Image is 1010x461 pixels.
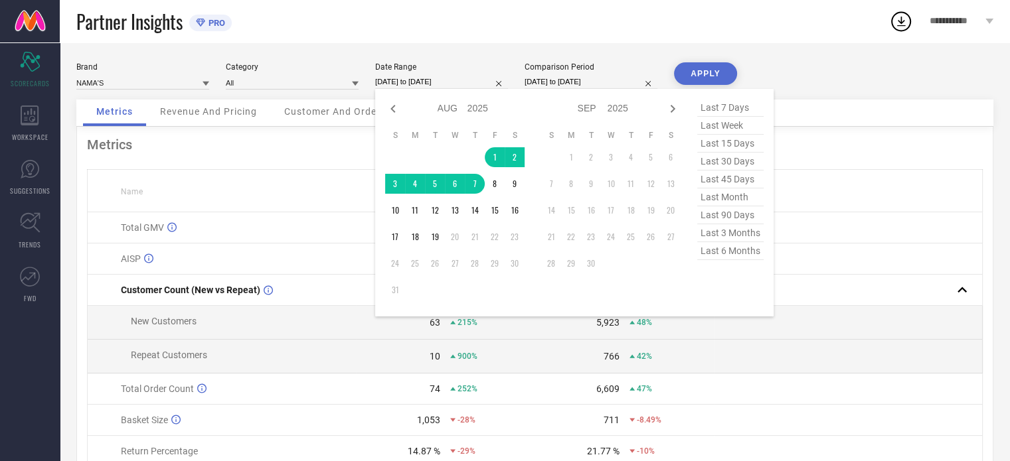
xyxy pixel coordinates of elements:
div: Brand [76,62,209,72]
td: Thu Sep 04 2025 [621,147,641,167]
th: Wednesday [601,130,621,141]
td: Mon Sep 08 2025 [561,174,581,194]
span: Metrics [96,106,133,117]
td: Sun Aug 03 2025 [385,174,405,194]
td: Thu Sep 25 2025 [621,227,641,247]
div: 74 [430,383,440,394]
span: -8.49% [637,415,661,425]
td: Thu Sep 11 2025 [621,174,641,194]
span: FWD [24,293,37,303]
div: Comparison Period [525,62,657,72]
span: last 15 days [697,135,764,153]
span: -29% [458,446,475,456]
th: Monday [405,130,425,141]
div: 63 [430,317,440,328]
th: Thursday [465,130,485,141]
span: last 7 days [697,99,764,117]
td: Thu Aug 14 2025 [465,200,485,220]
th: Monday [561,130,581,141]
td: Mon Sep 29 2025 [561,253,581,273]
td: Fri Sep 19 2025 [641,200,661,220]
td: Wed Sep 24 2025 [601,227,621,247]
td: Fri Sep 12 2025 [641,174,661,194]
td: Wed Sep 17 2025 [601,200,621,220]
td: Wed Sep 03 2025 [601,147,621,167]
td: Tue Sep 09 2025 [581,174,601,194]
div: 10 [430,351,440,362]
td: Fri Aug 08 2025 [485,174,505,194]
td: Tue Sep 16 2025 [581,200,601,220]
th: Friday [485,130,505,141]
span: Total Order Count [121,383,194,394]
div: Date Range [375,62,508,72]
span: Customer Count (New vs Repeat) [121,285,260,295]
td: Mon Aug 11 2025 [405,200,425,220]
td: Sat Aug 02 2025 [505,147,525,167]
span: Name [121,187,143,196]
td: Sun Aug 10 2025 [385,200,405,220]
th: Wednesday [445,130,465,141]
td: Sat Sep 27 2025 [661,227,681,247]
td: Tue Aug 19 2025 [425,227,445,247]
span: -28% [458,415,475,425]
div: Category [226,62,359,72]
th: Saturday [661,130,681,141]
span: 47% [637,384,652,393]
td: Thu Aug 21 2025 [465,227,485,247]
div: Next month [665,101,681,117]
td: Sun Aug 31 2025 [385,280,405,300]
td: Tue Aug 26 2025 [425,253,445,273]
td: Mon Aug 18 2025 [405,227,425,247]
span: 252% [458,384,477,393]
span: New Customers [131,316,197,326]
span: last 3 months [697,224,764,242]
td: Sun Sep 14 2025 [541,200,561,220]
span: Total GMV [121,222,164,233]
th: Sunday [385,130,405,141]
span: SCORECARDS [11,78,50,88]
th: Thursday [621,130,641,141]
div: Open download list [889,9,913,33]
td: Sat Sep 20 2025 [661,200,681,220]
td: Tue Sep 02 2025 [581,147,601,167]
span: last 45 days [697,170,764,188]
td: Sun Sep 28 2025 [541,253,561,273]
td: Sun Aug 17 2025 [385,227,405,247]
th: Tuesday [425,130,445,141]
th: Sunday [541,130,561,141]
div: 5,923 [596,317,620,328]
td: Mon Sep 22 2025 [561,227,581,247]
div: 766 [604,351,620,362]
div: 711 [604,415,620,425]
td: Thu Sep 18 2025 [621,200,641,220]
span: last month [697,188,764,206]
td: Mon Sep 15 2025 [561,200,581,220]
div: 1,053 [417,415,440,425]
div: 6,609 [596,383,620,394]
td: Fri Aug 15 2025 [485,200,505,220]
td: Fri Aug 01 2025 [485,147,505,167]
td: Tue Aug 12 2025 [425,200,445,220]
span: PRO [205,18,225,28]
span: last 90 days [697,206,764,224]
td: Wed Sep 10 2025 [601,174,621,194]
td: Tue Aug 05 2025 [425,174,445,194]
button: APPLY [674,62,737,85]
span: 42% [637,352,652,361]
td: Thu Aug 28 2025 [465,253,485,273]
td: Mon Sep 01 2025 [561,147,581,167]
td: Sat Aug 30 2025 [505,253,525,273]
td: Fri Aug 29 2025 [485,253,505,273]
td: Tue Sep 30 2025 [581,253,601,273]
td: Sat Sep 06 2025 [661,147,681,167]
td: Fri Sep 05 2025 [641,147,661,167]
span: TRENDS [19,239,41,249]
th: Tuesday [581,130,601,141]
span: last 6 months [697,242,764,260]
span: AISP [121,253,141,264]
td: Sun Aug 24 2025 [385,253,405,273]
span: last 30 days [697,153,764,170]
td: Sat Aug 23 2025 [505,227,525,247]
span: Return Percentage [121,446,198,456]
span: Repeat Customers [131,350,207,360]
